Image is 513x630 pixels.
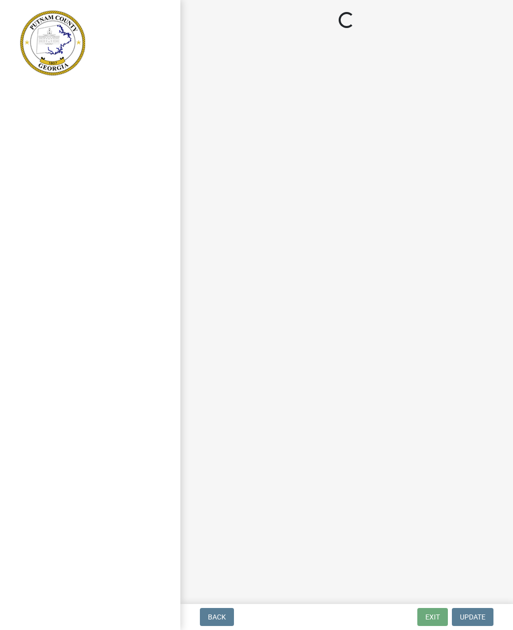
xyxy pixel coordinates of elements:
button: Exit [417,608,448,626]
span: Update [460,613,485,621]
span: Back [208,613,226,621]
img: Putnam County, Georgia [20,11,85,76]
button: Update [452,608,493,626]
button: Back [200,608,234,626]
